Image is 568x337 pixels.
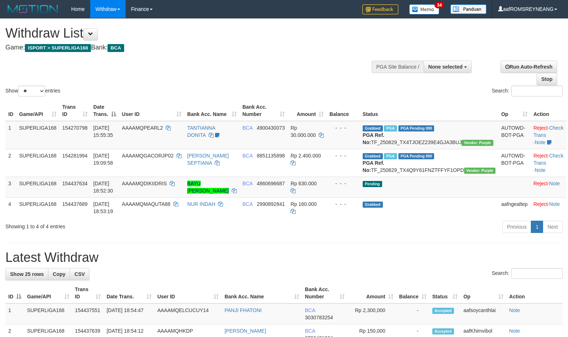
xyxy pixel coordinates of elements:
a: Copy [48,268,70,280]
th: Balance [327,100,360,121]
img: Button%20Memo.svg [409,4,440,14]
a: CSV [70,268,89,280]
span: AAAAMQGACORJP02 [122,153,174,159]
td: SUPERLIGA168 [24,303,72,324]
span: Vendor URL: https://trx4.1velocity.biz [462,140,493,146]
td: · · [530,121,566,149]
label: Search: [492,86,563,96]
span: PGA Pending [398,125,434,131]
span: Grabbed [363,202,383,208]
th: Game/API: activate to sort column ascending [24,283,72,303]
input: Search: [511,86,563,96]
span: CSV [74,271,85,277]
span: Marked by aafnonsreyleab [384,153,397,159]
td: Rp 2,300,000 [348,303,396,324]
td: AAAAMQELCUCUY14 [154,303,222,324]
th: Date Trans.: activate to sort column ascending [104,283,154,303]
span: BCA [305,307,315,313]
span: 154437634 [62,181,88,186]
a: [PERSON_NAME] SEPTIANA [187,153,229,166]
span: [DATE] 18:53:19 [93,201,113,214]
a: [PERSON_NAME] [224,328,266,334]
span: Copy [53,271,65,277]
td: 154437551 [72,303,104,324]
td: [DATE] 18:54:47 [104,303,154,324]
span: 154437689 [62,201,88,207]
span: Copy 4860696687 to clipboard [257,181,285,186]
td: · [530,197,566,218]
button: None selected [424,61,472,73]
td: AUTOWD-BOT-PGA [498,121,530,149]
div: - - - [329,124,357,131]
th: User ID: activate to sort column ascending [119,100,184,121]
img: MOTION_logo.png [5,4,60,14]
span: BCA [243,125,253,131]
img: Feedback.jpg [362,4,398,14]
span: Marked by aafmaleo [384,125,397,131]
span: Copy 4900430073 to clipboard [257,125,285,131]
img: panduan.png [450,4,486,14]
span: BCA [243,153,253,159]
span: [DATE] 19:09:58 [93,153,113,166]
th: Trans ID: activate to sort column ascending [60,100,91,121]
span: BCA [243,181,253,186]
th: Game/API: activate to sort column ascending [16,100,60,121]
div: - - - [329,152,357,159]
a: Run Auto-Refresh [501,61,557,73]
span: Vendor URL: https://trx4.1velocity.biz [464,168,495,174]
td: SUPERLIGA168 [16,177,60,197]
th: ID [5,100,16,121]
span: [DATE] 15:55:35 [93,125,113,138]
th: Status: activate to sort column ascending [429,283,460,303]
a: Reject [533,153,548,159]
span: Rp 2.400.000 [290,153,321,159]
div: PGA Site Balance / [372,61,424,73]
a: Reject [533,181,548,186]
td: 1 [5,121,16,149]
a: Reject [533,201,548,207]
span: BCA [243,201,253,207]
th: Bank Acc. Name: activate to sort column ascending [222,283,302,303]
span: 34 [434,2,444,8]
span: Rp 160.000 [290,201,316,207]
td: 4 [5,197,16,218]
b: PGA Ref. No: [363,132,384,145]
span: Rp 630.000 [290,181,316,186]
td: aafsoycanthlai [460,303,506,324]
span: Copy 3030783254 to clipboard [305,315,333,320]
td: 3 [5,177,16,197]
a: Note [535,139,546,145]
th: Status [360,100,498,121]
th: Trans ID: activate to sort column ascending [72,283,104,303]
a: TANTIANNA DONITA [187,125,215,138]
a: Stop [537,73,557,85]
span: AAAAMQDIKIIDRIS [122,181,167,186]
div: - - - [329,200,357,208]
a: PANJI FHATONI [224,307,262,313]
span: None selected [428,64,463,70]
span: Copy 8851135898 to clipboard [257,153,285,159]
span: [DATE] 18:52:30 [93,181,113,194]
select: Showentries [18,86,45,96]
span: Rp 30.000.000 [290,125,316,138]
a: Previous [502,221,531,233]
div: Showing 1 to 4 of 4 entries [5,220,231,230]
th: ID: activate to sort column descending [5,283,24,303]
th: Amount: activate to sort column ascending [348,283,396,303]
td: 2 [5,149,16,177]
input: Search: [511,268,563,279]
th: Action [506,283,563,303]
a: 1 [531,221,543,233]
span: BCA [305,328,315,334]
span: 154270798 [62,125,88,131]
td: SUPERLIGA168 [16,149,60,177]
td: 1 [5,303,24,324]
a: Note [549,181,560,186]
td: - [396,303,429,324]
span: Copy 2990892841 to clipboard [257,201,285,207]
td: TF_250829_TX4Q9Y61FNZTFFYF1OPD [360,149,498,177]
th: Op: activate to sort column ascending [498,100,530,121]
span: Accepted [432,328,454,334]
th: Bank Acc. Number: activate to sort column ascending [240,100,288,121]
a: Check Trans [533,153,563,166]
